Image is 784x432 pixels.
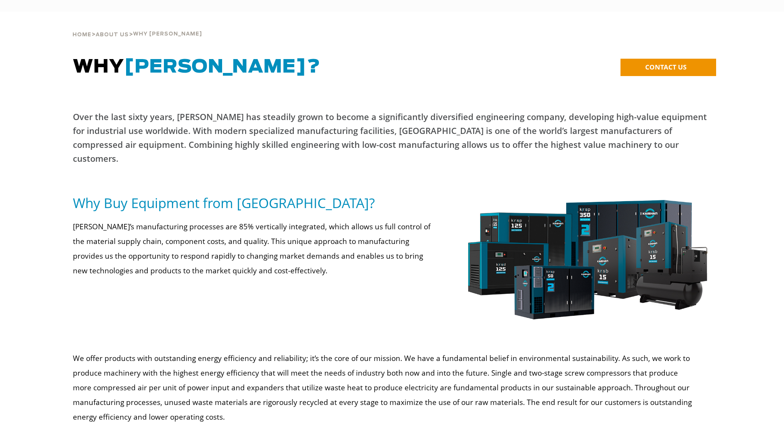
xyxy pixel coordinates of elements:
span: Why [PERSON_NAME] [133,32,202,37]
img: krsp [462,194,712,330]
span: Home [72,32,91,37]
a: About Us [96,31,129,38]
a: CONTACT US [620,59,716,76]
span: WHY [73,58,320,76]
div: > > [72,12,202,41]
h5: Why Buy Equipment from [GEOGRAPHIC_DATA]? [73,194,437,212]
p: Over the last sixty years, [PERSON_NAME] has steadily grown to become a significantly diversified... [73,110,712,165]
a: Home [72,31,91,38]
p: We offer products with outstanding energy efficiency and reliability; it’s the core of our missio... [73,351,696,424]
p: [PERSON_NAME]’s manufacturing processes are 85% vertically integrated, which allows us full contr... [73,219,437,278]
span: About Us [96,32,129,37]
span: [PERSON_NAME]? [124,58,320,76]
span: CONTACT US [645,63,686,71]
